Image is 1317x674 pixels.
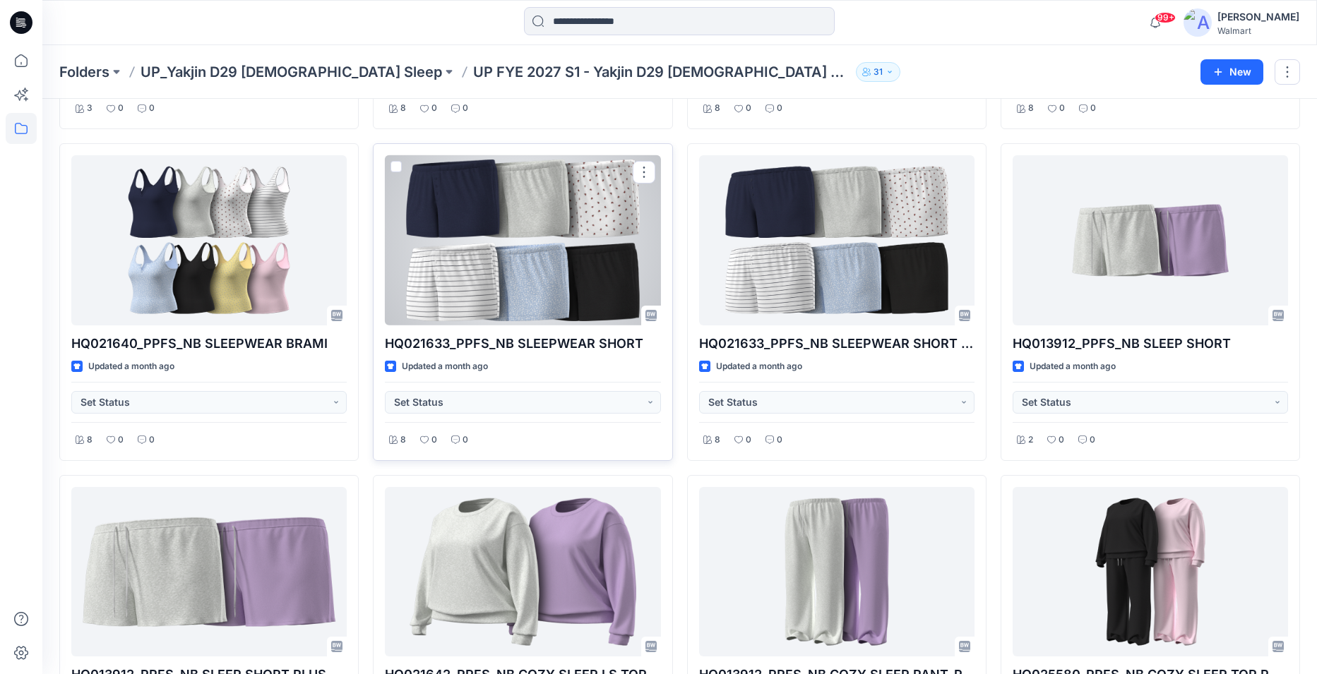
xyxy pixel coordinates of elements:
p: 31 [874,64,883,80]
p: HQ021633_PPFS_NB SLEEPWEAR SHORT PLUS [699,334,975,354]
p: 0 [1090,433,1095,447]
p: 0 [777,101,782,116]
p: 8 [715,433,720,447]
a: UP_Yakjin D29 [DEMOGRAPHIC_DATA] Sleep [141,62,442,82]
a: HQ021633_PPFS_NB SLEEPWEAR SHORT [385,155,660,325]
p: 0 [777,433,782,447]
p: 0 [431,101,437,116]
p: UP FYE 2027 S1 - Yakjin D29 [DEMOGRAPHIC_DATA] Sleepwear [473,62,850,82]
button: 31 [856,62,900,82]
div: [PERSON_NAME] [1217,8,1299,25]
p: 0 [1059,101,1065,116]
p: 0 [149,433,155,447]
div: Walmart [1217,25,1299,36]
p: 8 [400,433,406,447]
a: HQ021640_PPFS_NB SLEEPWEAR BRAMI [71,155,347,325]
p: 8 [1028,101,1034,116]
p: 0 [431,433,437,447]
span: 99+ [1155,12,1176,23]
p: 0 [149,101,155,116]
p: HQ013912_PPFS_NB SLEEP SHORT [1013,334,1288,354]
a: HQ013912_PPFS_NB SLEEP SHORT PLUS [71,487,347,657]
a: HQ021642_PPFS_NB COZY SLEEP LS TOP PLUS [385,487,660,657]
a: HQ021633_PPFS_NB SLEEPWEAR SHORT PLUS [699,155,975,325]
p: 0 [118,101,124,116]
p: Updated a month ago [402,359,488,374]
p: 0 [118,433,124,447]
p: 0 [746,433,751,447]
p: HQ021640_PPFS_NB SLEEPWEAR BRAMI [71,334,347,354]
p: 0 [746,101,751,116]
p: HQ021633_PPFS_NB SLEEPWEAR SHORT [385,334,660,354]
a: HQ013912_PPFS_NB COZY SLEEP PANT_PLUS [699,487,975,657]
p: 8 [715,101,720,116]
p: 2 [1028,433,1033,447]
button: New [1200,59,1263,85]
p: 0 [463,433,468,447]
p: Updated a month ago [716,359,802,374]
p: 0 [463,101,468,116]
p: 8 [400,101,406,116]
a: Folders [59,62,109,82]
a: HQ025580_PPFS_NB COZY SLEEP TOP PANT_PLUS [1013,487,1288,657]
p: Updated a month ago [1030,359,1116,374]
p: 0 [1090,101,1096,116]
a: HQ013912_PPFS_NB SLEEP SHORT [1013,155,1288,325]
p: Updated a month ago [88,359,174,374]
img: avatar [1184,8,1212,37]
p: 3 [87,101,93,116]
p: 8 [87,433,93,447]
p: 0 [1059,433,1064,447]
